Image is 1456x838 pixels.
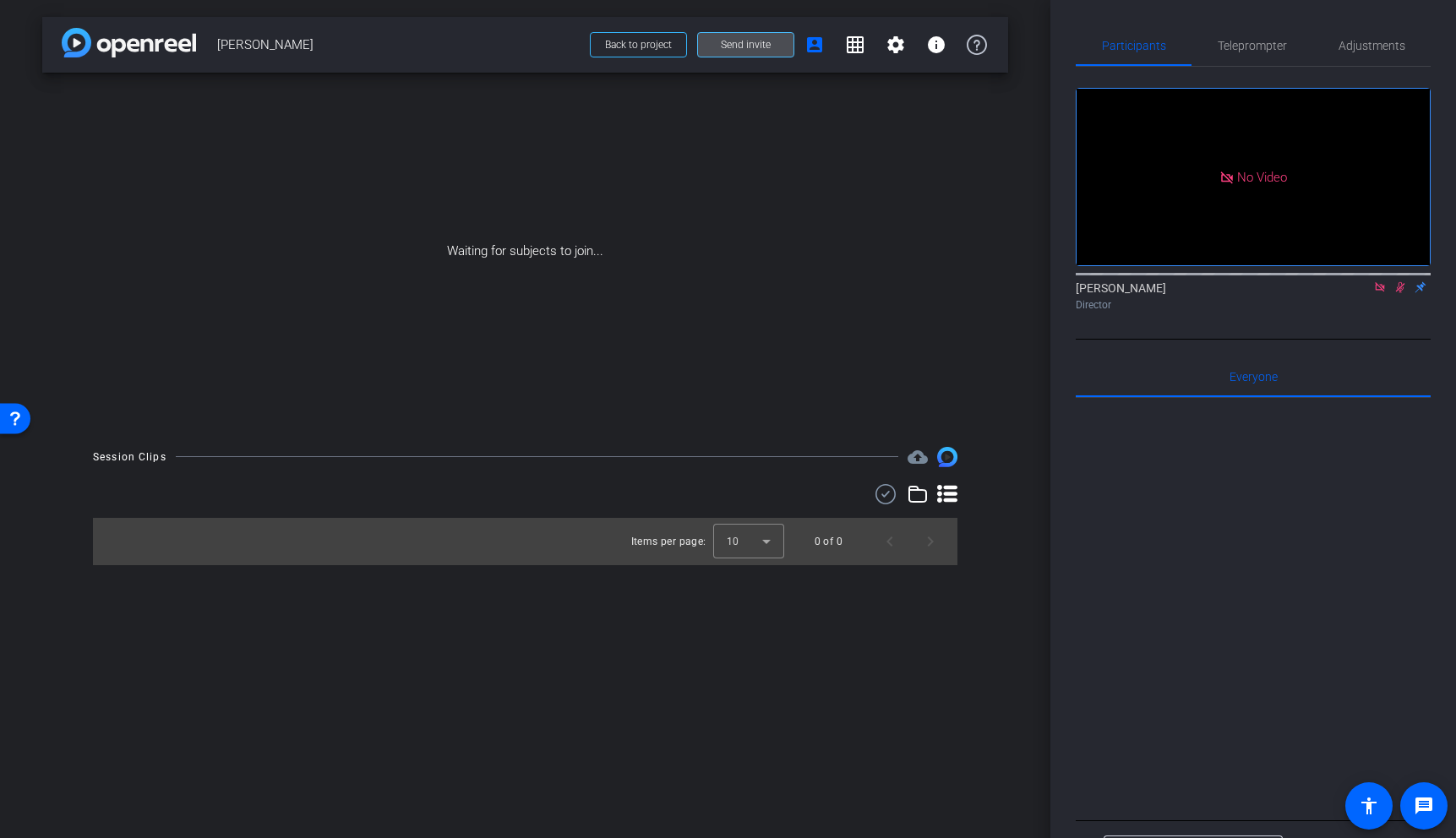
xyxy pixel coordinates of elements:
[910,521,951,562] button: Next page
[590,32,687,57] button: Back to project
[1230,371,1278,383] span: Everyone
[870,521,910,562] button: Previous page
[886,35,906,55] mat-icon: settings
[1076,280,1431,313] div: [PERSON_NAME]
[217,28,580,62] span: [PERSON_NAME]
[42,73,1008,430] div: Waiting for subjects to join...
[926,35,946,55] mat-icon: info
[1359,796,1379,816] mat-icon: accessibility
[845,35,865,55] mat-icon: grid_on
[937,447,957,467] img: Session clips
[1218,40,1287,52] span: Teleprompter
[1076,297,1431,313] div: Director
[93,449,166,465] div: Session Clips
[908,447,928,467] span: Destinations for your clips
[62,28,196,57] img: app-logo
[1414,796,1434,816] mat-icon: message
[721,38,771,52] span: Send invite
[815,533,843,550] div: 0 of 0
[804,35,825,55] mat-icon: account_box
[1339,40,1405,52] span: Adjustments
[605,39,672,51] span: Back to project
[1102,40,1166,52] span: Participants
[697,32,794,57] button: Send invite
[631,533,706,550] div: Items per page:
[908,447,928,467] mat-icon: cloud_upload
[1237,169,1287,184] span: No Video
